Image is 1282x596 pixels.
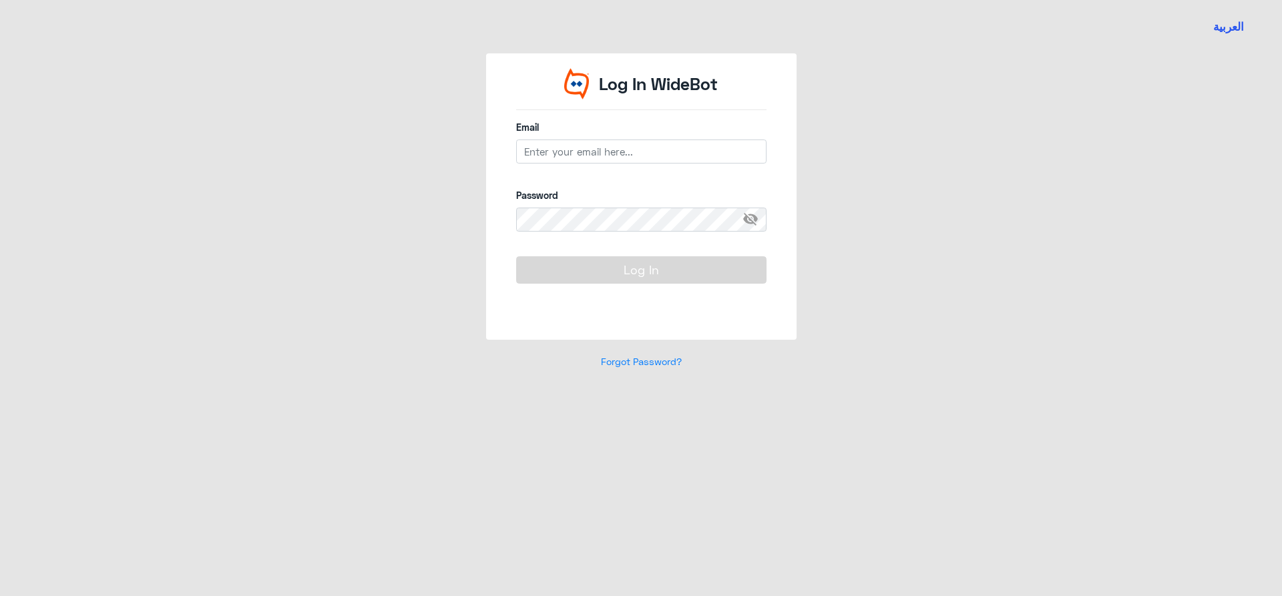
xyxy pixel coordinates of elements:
[516,188,767,202] label: Password
[516,256,767,283] button: Log In
[1213,19,1244,35] button: العربية
[564,68,590,99] img: Widebot Logo
[742,208,767,232] span: visibility_off
[516,139,767,164] input: Enter your email here...
[1205,10,1252,43] a: Switch language
[599,71,718,97] p: Log In WideBot
[601,356,682,367] a: Forgot Password?
[516,120,767,134] label: Email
